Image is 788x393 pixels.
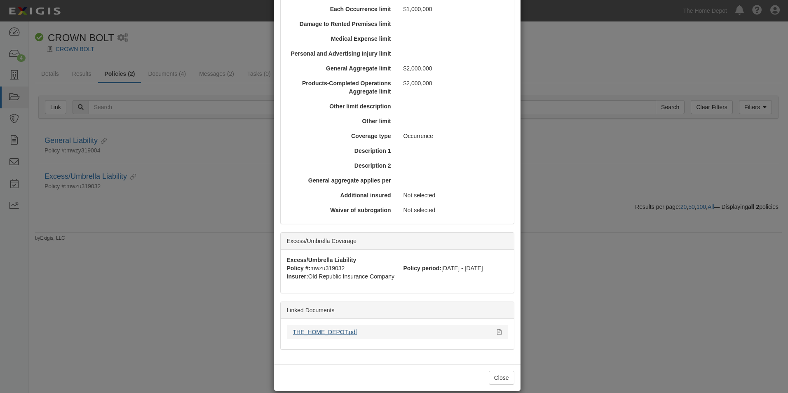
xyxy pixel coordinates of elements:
[284,161,397,170] div: Description 2
[284,147,397,155] div: Description 1
[281,272,514,281] div: Old Republic Insurance Company
[281,302,514,319] div: Linked Documents
[293,329,357,335] a: THE_HOME_DEPOT.pdf
[284,20,397,28] div: Damage to Rented Premises limit
[397,206,511,214] div: Not selected
[284,35,397,43] div: Medical Expense limit
[284,79,397,96] div: Products-Completed Operations Aggregate limit
[287,257,356,263] strong: Excess/Umbrella Liability
[284,176,397,185] div: General aggregate applies per
[284,117,397,125] div: Other limit
[397,79,511,87] div: $2,000,000
[284,64,397,73] div: General Aggregate limit
[284,102,397,110] div: Other limit description
[293,328,491,336] div: THE_HOME_DEPOT.pdf
[287,273,308,280] strong: Insurer:
[397,132,511,140] div: Occurrence
[397,64,511,73] div: $2,000,000
[284,206,397,214] div: Waiver of subrogation
[287,265,311,271] strong: Policy #:
[489,371,514,385] button: Close
[284,132,397,140] div: Coverage type
[397,264,514,272] div: [DATE] - [DATE]
[281,233,514,250] div: Excess/Umbrella Coverage
[284,49,397,58] div: Personal and Advertising Injury limit
[284,191,397,199] div: Additional insured
[403,265,442,271] strong: Policy period:
[397,191,511,199] div: Not selected
[281,264,397,272] div: mwzu319032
